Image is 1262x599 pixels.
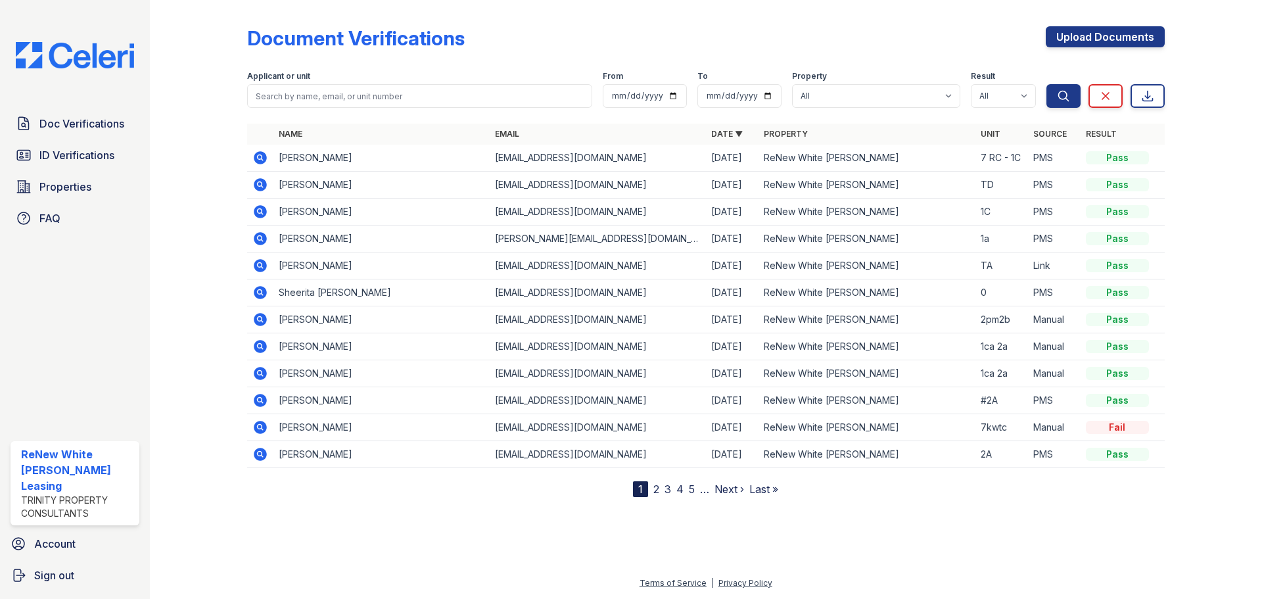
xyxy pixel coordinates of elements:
td: [PERSON_NAME] [273,360,490,387]
td: [PERSON_NAME] [273,172,490,199]
td: ReNew White [PERSON_NAME] [759,387,975,414]
label: To [697,71,708,82]
a: Upload Documents [1046,26,1165,47]
div: Trinity Property Consultants [21,494,134,520]
td: [PERSON_NAME] [273,333,490,360]
td: TA [975,252,1028,279]
input: Search by name, email, or unit number [247,84,592,108]
a: Result [1086,129,1117,139]
div: Pass [1086,313,1149,326]
td: [DATE] [706,306,759,333]
td: PMS [1028,145,1081,172]
td: [DATE] [706,172,759,199]
td: PMS [1028,387,1081,414]
td: ReNew White [PERSON_NAME] [759,252,975,279]
a: Source [1033,129,1067,139]
div: Pass [1086,340,1149,353]
td: Manual [1028,360,1081,387]
img: CE_Logo_Blue-a8612792a0a2168367f1c8372b55b34899dd931a85d93a1a3d3e32e68fde9ad4.png [5,42,145,68]
td: 1C [975,199,1028,226]
td: [EMAIL_ADDRESS][DOMAIN_NAME] [490,252,706,279]
td: [DATE] [706,414,759,441]
label: Applicant or unit [247,71,310,82]
td: #2A [975,387,1028,414]
td: [EMAIL_ADDRESS][DOMAIN_NAME] [490,360,706,387]
td: ReNew White [PERSON_NAME] [759,360,975,387]
div: Pass [1086,448,1149,461]
td: [EMAIL_ADDRESS][DOMAIN_NAME] [490,441,706,468]
td: [EMAIL_ADDRESS][DOMAIN_NAME] [490,306,706,333]
td: 0 [975,279,1028,306]
a: Privacy Policy [718,578,772,588]
td: PMS [1028,199,1081,226]
a: Doc Verifications [11,110,139,137]
td: ReNew White [PERSON_NAME] [759,199,975,226]
td: PMS [1028,441,1081,468]
td: [EMAIL_ADDRESS][DOMAIN_NAME] [490,145,706,172]
td: Sheerita [PERSON_NAME] [273,279,490,306]
span: Properties [39,179,91,195]
td: 7kwtc [975,414,1028,441]
div: Pass [1086,286,1149,299]
td: 1ca 2a [975,360,1028,387]
div: Pass [1086,178,1149,191]
td: [EMAIL_ADDRESS][DOMAIN_NAME] [490,414,706,441]
td: ReNew White [PERSON_NAME] [759,172,975,199]
a: Name [279,129,302,139]
span: ID Verifications [39,147,114,163]
td: ReNew White [PERSON_NAME] [759,333,975,360]
div: Document Verifications [247,26,465,50]
td: Manual [1028,333,1081,360]
a: Account [5,531,145,557]
td: Manual [1028,306,1081,333]
a: 4 [676,483,684,496]
td: [DATE] [706,226,759,252]
td: [DATE] [706,199,759,226]
div: Pass [1086,367,1149,380]
td: [EMAIL_ADDRESS][DOMAIN_NAME] [490,279,706,306]
a: Date ▼ [711,129,743,139]
td: Manual [1028,414,1081,441]
td: ReNew White [PERSON_NAME] [759,306,975,333]
td: 2A [975,441,1028,468]
td: ReNew White [PERSON_NAME] [759,279,975,306]
a: Unit [981,129,1000,139]
td: [PERSON_NAME] [273,306,490,333]
td: [PERSON_NAME][EMAIL_ADDRESS][DOMAIN_NAME] [490,226,706,252]
td: [PERSON_NAME] [273,145,490,172]
span: Account [34,536,76,552]
td: [EMAIL_ADDRESS][DOMAIN_NAME] [490,199,706,226]
td: [PERSON_NAME] [273,414,490,441]
td: [PERSON_NAME] [273,441,490,468]
td: Link [1028,252,1081,279]
span: Sign out [34,567,74,583]
td: [EMAIL_ADDRESS][DOMAIN_NAME] [490,333,706,360]
a: FAQ [11,205,139,231]
td: [DATE] [706,145,759,172]
div: Pass [1086,259,1149,272]
span: Doc Verifications [39,116,124,132]
span: … [700,481,709,497]
td: [DATE] [706,387,759,414]
a: Next › [714,483,744,496]
a: Last » [749,483,778,496]
td: TD [975,172,1028,199]
td: 2pm2b [975,306,1028,333]
td: [EMAIL_ADDRESS][DOMAIN_NAME] [490,387,706,414]
div: | [711,578,714,588]
div: Pass [1086,232,1149,245]
td: [EMAIL_ADDRESS][DOMAIN_NAME] [490,172,706,199]
a: 2 [653,483,659,496]
td: [DATE] [706,441,759,468]
a: Properties [11,174,139,200]
a: Terms of Service [640,578,707,588]
td: [PERSON_NAME] [273,387,490,414]
label: From [603,71,623,82]
td: [DATE] [706,252,759,279]
a: Email [495,129,519,139]
td: [PERSON_NAME] [273,226,490,252]
td: [PERSON_NAME] [273,199,490,226]
a: 5 [689,483,695,496]
button: Sign out [5,562,145,588]
td: 1ca 2a [975,333,1028,360]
